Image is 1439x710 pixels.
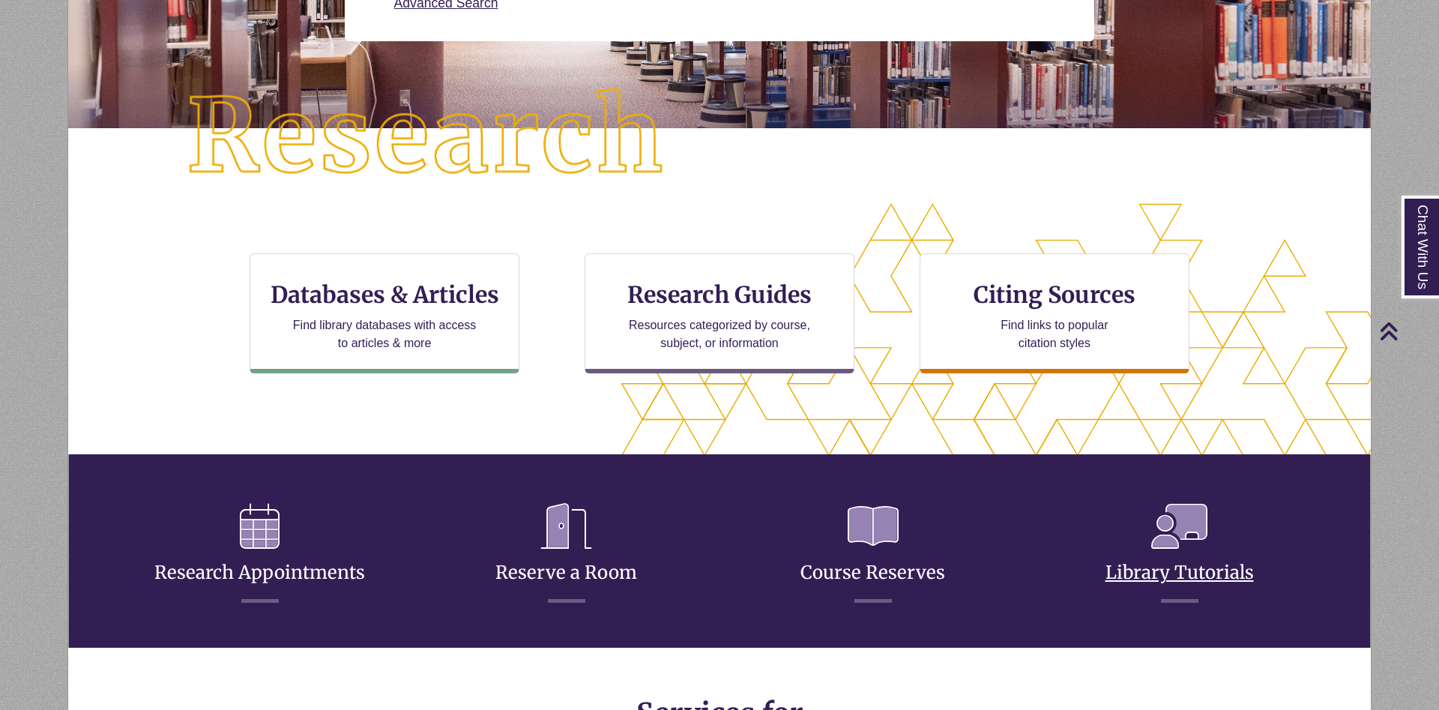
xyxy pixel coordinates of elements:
[495,525,637,584] a: Reserve a Room
[800,525,945,584] a: Course Reserves
[622,316,818,352] p: Resources categorized by course, subject, or information
[1105,525,1254,584] a: Library Tutorials
[963,280,1146,309] h3: Citing Sources
[920,253,1189,373] a: Citing Sources Find links to popular citation styles
[262,280,507,309] h3: Databases & Articles
[1379,321,1435,341] a: Back to Top
[250,253,519,373] a: Databases & Articles Find library databases with access to articles & more
[154,525,365,584] a: Research Appointments
[981,316,1127,352] p: Find links to popular citation styles
[287,316,483,352] p: Find library databases with access to articles & more
[585,253,854,373] a: Research Guides Resources categorized by course, subject, or information
[133,35,719,239] img: Research
[597,280,842,309] h3: Research Guides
